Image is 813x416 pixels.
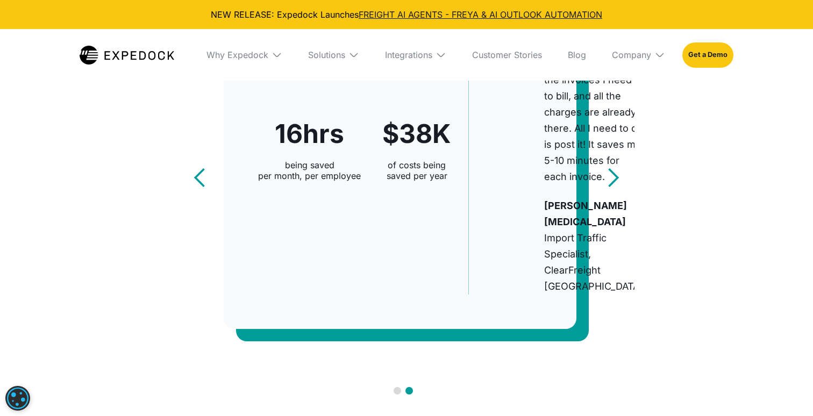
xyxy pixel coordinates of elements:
[463,29,551,81] a: Customer Stories
[612,49,651,60] div: Company
[9,9,804,20] div: NEW RELEASE: Expedock Launches
[258,160,361,190] div: being saved per month, per employee
[544,8,643,185] p: It’s been amazing. I anymore. I have a report of all the invoices I need to bill, and all the cha...
[382,112,451,155] div: $38K
[206,49,268,60] div: Why Expedock
[559,29,595,81] a: Blog
[405,387,413,395] div: Show slide 2 of 2
[387,160,447,190] div: of costs being saved per year
[275,112,344,155] div: 16hrs
[308,49,345,60] div: Solutions
[603,29,674,81] div: Company
[376,29,455,81] div: Integrations
[359,9,602,20] a: FREIGHT AI AGENTS - FREYA & AI OUTLOOK AUTOMATION
[299,29,368,81] div: Solutions
[544,198,643,230] p: [PERSON_NAME][MEDICAL_DATA]
[198,29,291,81] div: Why Expedock
[682,42,733,67] a: Get a Demo
[385,49,432,60] div: Integrations
[394,387,401,395] div: Show slide 1 of 2
[759,364,813,416] iframe: Chat Widget
[544,230,643,295] p: Import Traffic Specialist, ClearFreight [GEOGRAPHIC_DATA]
